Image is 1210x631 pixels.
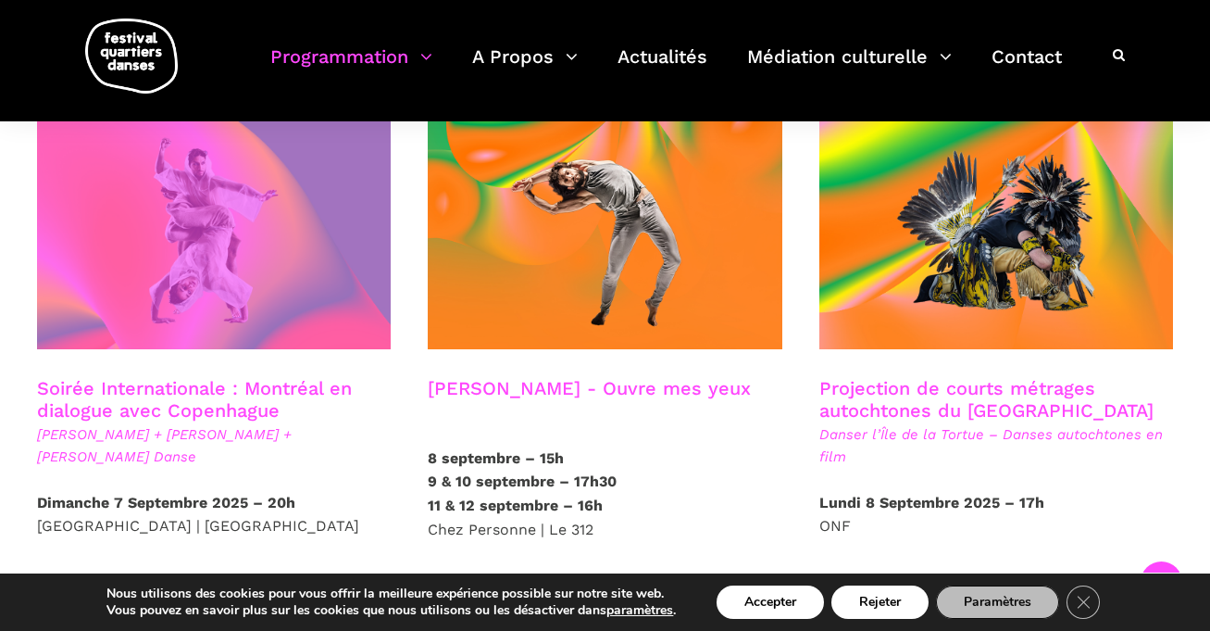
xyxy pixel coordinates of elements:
strong: 9 & 10 septembre – 17h30 11 & 12 septembre – 16h [428,473,617,514]
a: Médiation culturelle [747,41,952,95]
img: logo-fqd-med [85,19,178,94]
a: Programmation [270,41,432,95]
button: Paramètres [936,586,1059,619]
h3: [PERSON_NAME] - Ouvre mes yeux [428,377,751,423]
button: paramètres [606,602,673,619]
button: Close GDPR Cookie Banner [1067,586,1100,619]
p: Chez Personne | Le 312 [428,447,781,541]
span: Danser l’Île de la Tortue – Danses autochtones en film [819,423,1173,468]
h3: Projection de courts métrages autochtones du [GEOGRAPHIC_DATA] [819,377,1173,423]
a: A Propos [472,41,578,95]
button: Accepter [717,586,824,619]
strong: Dimanche 7 Septembre 2025 – 20h [37,494,295,511]
strong: Lundi 8 Septembre 2025 – 17h [819,494,1044,511]
strong: 8 septembre – 15h [428,449,564,467]
p: ONF [819,491,1173,538]
a: Contact [992,41,1062,95]
p: Nous utilisons des cookies pour vous offrir la meilleure expérience possible sur notre site web. [106,586,676,602]
a: Actualités [617,41,707,95]
p: Vous pouvez en savoir plus sur les cookies que nous utilisons ou les désactiver dans . [106,602,676,619]
button: Rejeter [831,586,929,619]
span: [PERSON_NAME] + [PERSON_NAME] + [PERSON_NAME] Danse [37,423,391,468]
p: [GEOGRAPHIC_DATA] | [GEOGRAPHIC_DATA] [37,491,391,538]
a: Soirée Internationale : Montréal en dialogue avec Copenhague [37,377,352,422]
